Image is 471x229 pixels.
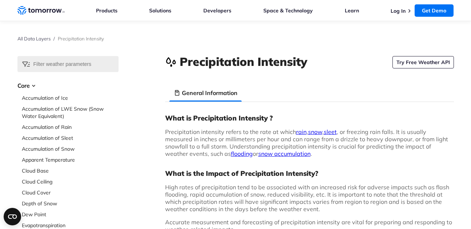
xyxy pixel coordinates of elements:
h3: General Information [182,88,238,97]
span: Precipitation Intensity [58,36,104,42]
input: Filter weather parameters [17,56,119,72]
a: Accumulation of Sleet [22,134,119,142]
a: Depth of Snow [22,200,119,207]
a: Try Free Weather API [392,56,454,68]
a: All Data Layers [17,36,51,42]
li: General Information [169,84,242,102]
a: Cloud Ceiling [22,178,119,185]
a: Developers [203,7,231,14]
button: Open CMP widget [4,208,21,225]
a: Home link [17,5,65,16]
h3: What is Precipitation Intensity ? [165,114,454,122]
a: Evapotranspiration [22,222,119,229]
a: Accumulation of LWE Snow (Snow Water Equivalent) [22,105,119,120]
a: Apparent Temperature [22,156,119,163]
a: Accumulation of Snow [22,145,119,153]
a: snow accumulation [258,150,311,157]
a: Dew Point [22,211,119,218]
a: rain [296,128,307,135]
a: Learn [345,7,359,14]
a: Solutions [149,7,171,14]
a: sleet [324,128,337,135]
a: Accumulation of Rain [22,123,119,131]
a: Cloud Base [22,167,119,174]
span: Precipitation intensity refers to the rate at which , , , or freezing rain falls. It is usually m... [165,128,448,157]
span: High rates of precipitation tend to be associated with an increased risk for adverse impacts such... [165,183,449,213]
h3: What is the Impact of Precipitation Intensity? [165,169,454,178]
a: Space & Technology [263,7,313,14]
a: Log In [391,8,406,14]
a: Get Demo [415,4,454,17]
h3: Core [17,81,119,90]
a: Accumulation of Ice [22,94,119,102]
a: snow [308,128,322,135]
span: / [53,36,55,42]
a: flooding [231,150,253,157]
h1: Precipitation Intensity [180,54,307,70]
a: Products [96,7,117,14]
a: Cloud Cover [22,189,119,196]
